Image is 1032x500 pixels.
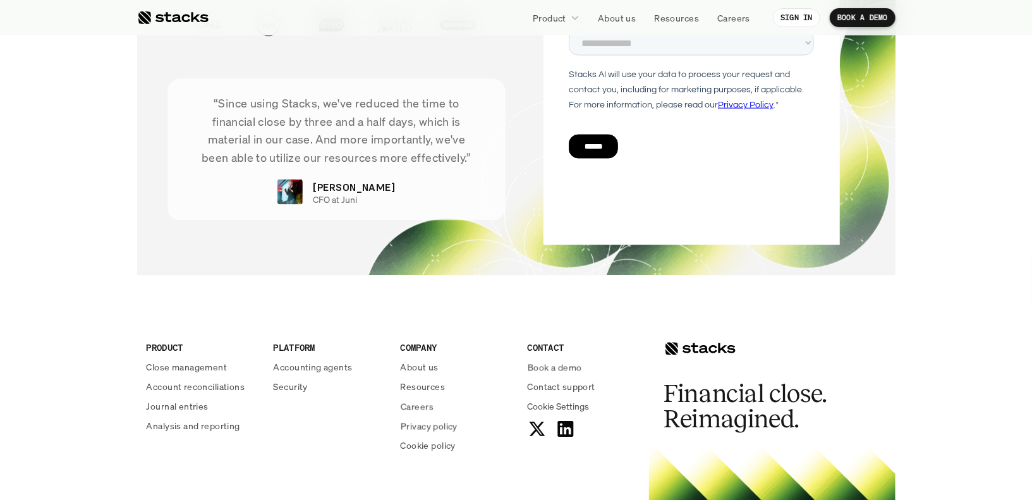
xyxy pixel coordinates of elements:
p: Careers [401,400,434,413]
a: Analysis and reporting [147,420,258,433]
a: Book a demo [528,361,640,374]
a: Close management [147,361,258,374]
a: Accounting agents [274,361,385,374]
a: Account reconciliations [147,381,258,394]
a: Resources [647,6,707,29]
a: BOOK A DEMO [830,8,895,27]
a: Security [274,381,385,394]
p: “Since using Stacks, we've reduced the time to financial close by three and a half days, which is... [186,94,487,167]
p: Book a demo [528,361,582,374]
p: Privacy policy [401,420,458,433]
a: Cookie policy [401,439,513,453]
a: About us [590,6,643,29]
p: Resources [654,11,699,25]
a: SIGN IN [773,8,820,27]
p: Account reconciliations [147,381,245,394]
p: Product [533,11,566,25]
p: SIGN IN [780,13,813,22]
p: CFO at Juni [313,195,357,205]
p: Journal entries [147,400,209,413]
p: PLATFORM [274,341,385,355]
button: Cookie Trigger [528,400,590,413]
a: Privacy policy [401,420,513,433]
p: Security [274,381,308,394]
p: Cookie policy [401,439,456,453]
p: Careers [717,11,750,25]
span: Cookie Settings [528,400,590,413]
a: Resources [401,381,513,394]
p: Accounting agents [274,361,353,374]
p: Resources [401,381,446,394]
p: BOOK A DEMO [837,13,888,22]
p: Contact support [528,381,595,394]
a: Contact support [528,381,640,394]
a: Journal entries [147,400,258,413]
a: Careers [710,6,758,29]
p: About us [401,361,439,374]
p: [PERSON_NAME] [313,180,395,195]
p: Analysis and reporting [147,420,240,433]
p: PRODUCT [147,341,258,355]
h2: Financial close. Reimagined. [664,382,854,432]
a: Privacy Policy [149,241,205,250]
p: About us [598,11,636,25]
p: Close management [147,361,228,374]
p: COMPANY [401,341,513,355]
a: Careers [401,400,513,413]
a: About us [401,361,513,374]
p: CONTACT [528,341,640,355]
